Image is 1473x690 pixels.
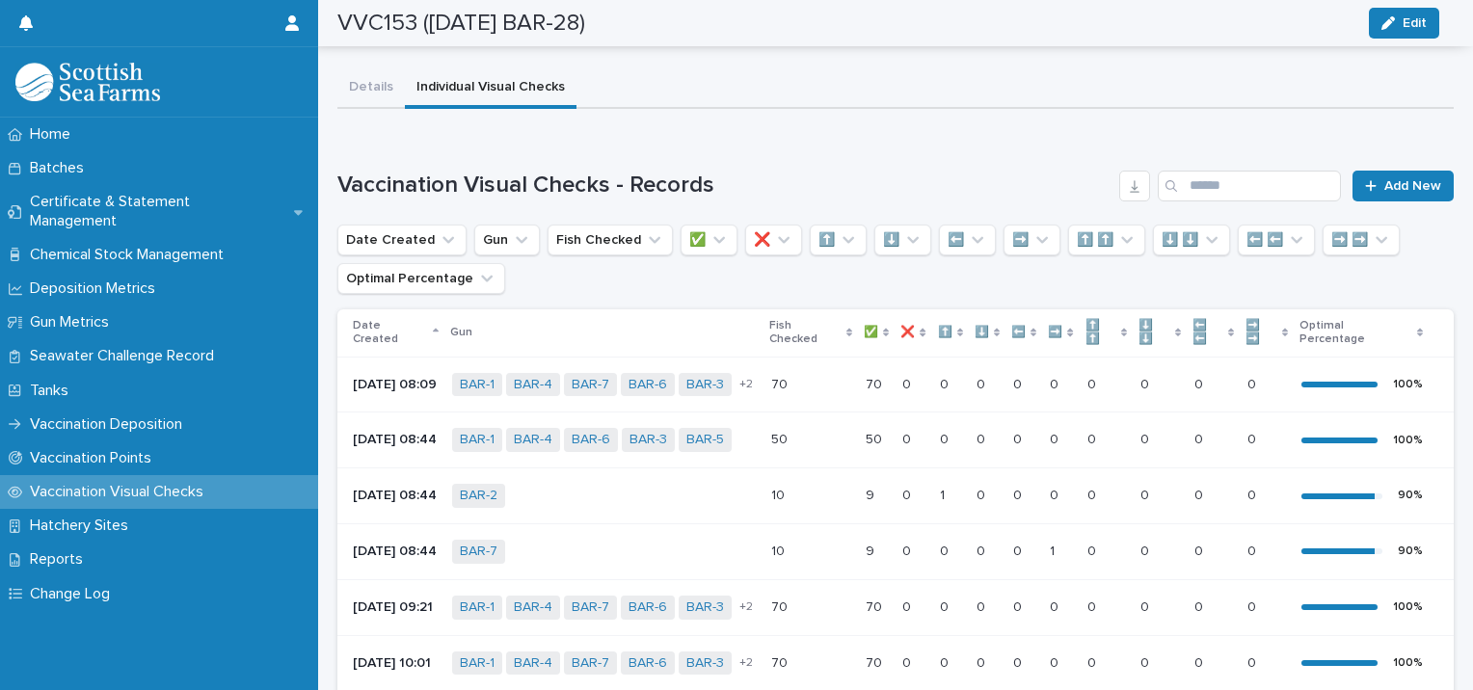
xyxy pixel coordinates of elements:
[572,432,610,448] a: BAR-6
[977,540,989,560] p: 0
[1013,428,1026,448] p: 0
[572,655,609,672] a: BAR-7
[514,432,552,448] a: BAR-4
[22,517,144,535] p: Hatchery Sites
[337,468,1454,524] tr: [DATE] 08:44BAR-2 1010 99 00 11 00 00 00 00 00 00 00 90%
[1011,322,1026,343] p: ⬅️
[629,655,667,672] a: BAR-6
[1013,596,1026,616] p: 0
[22,313,124,332] p: Gun Metrics
[1393,378,1423,391] div: 100 %
[1013,484,1026,504] p: 0
[629,432,667,448] a: BAR-3
[771,540,789,560] p: 10
[902,428,915,448] p: 0
[1247,428,1260,448] p: 0
[22,347,229,365] p: Seawater Challenge Record
[769,315,842,351] p: Fish Checked
[745,225,802,255] button: ❌
[572,377,609,393] a: BAR-7
[22,246,239,264] p: Chemical Stock Management
[1299,315,1412,351] p: Optimal Percentage
[1238,225,1315,255] button: ⬅️ ⬅️
[939,225,996,255] button: ⬅️
[22,585,125,603] p: Change Log
[771,484,789,504] p: 10
[22,193,294,229] p: Certificate & Statement Management
[353,655,437,672] p: [DATE] 10:01
[940,540,952,560] p: 0
[353,599,437,616] p: [DATE] 09:21
[1140,651,1153,672] p: 0
[810,225,867,255] button: ⬆️
[1247,373,1260,393] p: 0
[22,382,84,400] p: Tanks
[864,322,878,343] p: ✅
[902,596,915,616] p: 0
[975,322,989,343] p: ⬇️
[771,428,791,448] p: 50
[337,225,467,255] button: Date Created
[22,550,98,569] p: Reports
[1194,540,1207,560] p: 0
[902,373,915,393] p: 0
[1393,434,1423,447] div: 100 %
[1153,225,1230,255] button: ⬇️ ⬇️
[474,225,540,255] button: Gun
[460,655,495,672] a: BAR-1
[629,599,667,616] a: BAR-6
[866,540,878,560] p: 9
[460,599,495,616] a: BAR-1
[1352,171,1454,201] a: Add New
[1048,322,1062,343] p: ➡️
[460,544,497,560] a: BAR-7
[938,322,952,343] p: ⬆️
[337,68,405,109] button: Details
[940,651,952,672] p: 0
[977,373,989,393] p: 0
[1140,373,1153,393] p: 0
[1087,651,1100,672] p: 0
[1140,428,1153,448] p: 0
[1194,484,1207,504] p: 0
[1050,373,1062,393] p: 0
[1087,484,1100,504] p: 0
[1194,373,1207,393] p: 0
[940,484,949,504] p: 1
[1087,540,1100,560] p: 0
[1393,656,1423,670] div: 100 %
[1140,596,1153,616] p: 0
[1194,428,1207,448] p: 0
[514,377,552,393] a: BAR-4
[1140,540,1153,560] p: 0
[337,172,1111,199] h1: Vaccination Visual Checks - Records
[940,428,952,448] p: 0
[450,322,472,343] p: Gun
[686,432,724,448] a: BAR-5
[1050,540,1058,560] p: 1
[1050,651,1062,672] p: 0
[22,159,99,177] p: Batches
[1068,225,1145,255] button: ⬆️ ⬆️
[1050,596,1062,616] p: 0
[1087,373,1100,393] p: 0
[739,379,753,390] span: + 2
[866,596,886,616] p: 70
[771,373,791,393] p: 70
[22,125,86,144] p: Home
[900,322,915,343] p: ❌
[572,599,609,616] a: BAR-7
[977,596,989,616] p: 0
[629,377,667,393] a: BAR-6
[514,655,552,672] a: BAR-4
[1087,596,1100,616] p: 0
[1140,484,1153,504] p: 0
[866,428,886,448] p: 50
[15,63,160,101] img: uOABhIYSsOPhGJQdTwEw
[405,68,576,109] button: Individual Visual Checks
[739,657,753,669] span: + 2
[874,225,931,255] button: ⬇️
[1138,315,1169,351] p: ⬇️ ⬇️
[686,599,724,616] a: BAR-3
[1323,225,1400,255] button: ➡️ ➡️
